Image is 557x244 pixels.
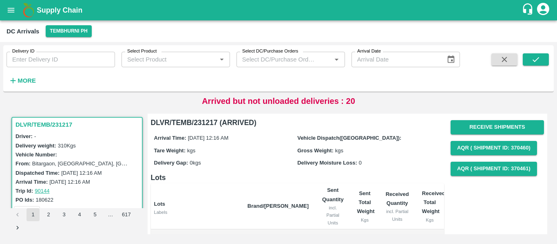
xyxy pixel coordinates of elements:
label: Delivery ID [12,48,34,55]
span: 0 kgs [190,160,201,166]
button: Go to next page [11,221,24,234]
div: DC Arrivals [7,26,39,37]
button: Go to page 3 [57,208,71,221]
b: Received Total Weight [422,190,445,215]
span: 0 [359,160,362,166]
label: Dispatched Time: [15,170,60,176]
button: Receive Shipments [451,120,544,134]
button: Go to page 2 [42,208,55,221]
h6: Lots [151,172,444,183]
div: Labels [154,209,241,216]
div: customer-support [522,3,536,18]
label: 310 Kgs [58,143,76,149]
b: Supply Chain [37,6,82,14]
input: Enter Delivery ID [7,52,115,67]
label: Arrival Time: [154,135,186,141]
div: … [104,211,117,219]
button: Go to page 5 [88,208,102,221]
label: [DATE] 12:16 AM [49,179,90,185]
span: kgs [187,147,195,154]
h3: DLVR/TEMB/231217 [15,119,141,130]
label: Arrival Date [357,48,381,55]
label: PO Ids: [15,197,34,203]
a: Supply Chain [37,4,522,16]
button: AQR ( Shipment Id: 370460) [451,141,537,155]
label: Delivery Moisture Loss: [297,160,357,166]
h6: DLVR/TEMB/231217 (ARRIVED) [151,117,444,128]
b: Sent Total Weight [357,190,374,215]
label: Tare Weight: [154,147,186,154]
button: Go to page 4 [73,208,86,221]
p: Arrived but not unloaded deliveries : 20 [202,95,355,107]
button: Choose date [443,52,459,67]
span: kgs [335,147,343,154]
div: Kgs [422,216,438,224]
label: From: [15,160,31,167]
span: [DATE] 12:16 AM [188,135,228,141]
input: Select Product [124,54,214,65]
input: Select DC/Purchase Orders [239,54,318,65]
button: More [7,74,38,88]
label: Bitargaon, [GEOGRAPHIC_DATA], [GEOGRAPHIC_DATA], [GEOGRAPHIC_DATA], [GEOGRAPHIC_DATA] [32,160,287,167]
button: open drawer [2,1,20,20]
label: Driver: [15,133,33,139]
button: Open [331,54,342,65]
b: Received Quantity [386,191,409,206]
b: Brand/[PERSON_NAME] [248,203,309,209]
label: Vehicle Number: [15,152,57,158]
div: incl. Partial Units [322,204,344,226]
label: Trip Id: [15,188,33,194]
div: Kgs [357,216,372,224]
button: page 1 [27,208,40,221]
b: Lots [154,201,165,207]
div: account of current user [536,2,550,19]
img: logo [20,2,37,18]
input: Arrival Date [351,52,440,67]
span: arrived [116,207,140,217]
a: 90144 [35,188,49,194]
nav: pagination navigation [10,208,144,234]
div: incl. Partial Units [385,208,409,223]
label: [DATE] 12:16 AM [61,170,102,176]
label: Gross Weight: [297,147,334,154]
button: AQR ( Shipment Id: 370461) [451,162,537,176]
b: Sent Quantity [322,187,344,202]
button: Select DC [46,25,91,37]
label: Select Product [127,48,157,55]
button: Go to page 617 [119,208,133,221]
span: - [34,133,36,139]
label: Select DC/Purchase Orders [242,48,298,55]
button: Open [217,54,227,65]
span: Banana Export [154,233,241,242]
label: 180622 [36,197,53,203]
label: Vehicle Dispatch([GEOGRAPHIC_DATA]): [297,135,401,141]
label: Delivery Gap: [154,160,188,166]
strong: More [18,77,36,84]
label: Delivery weight: [15,143,56,149]
label: Arrival Time: [15,179,48,185]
